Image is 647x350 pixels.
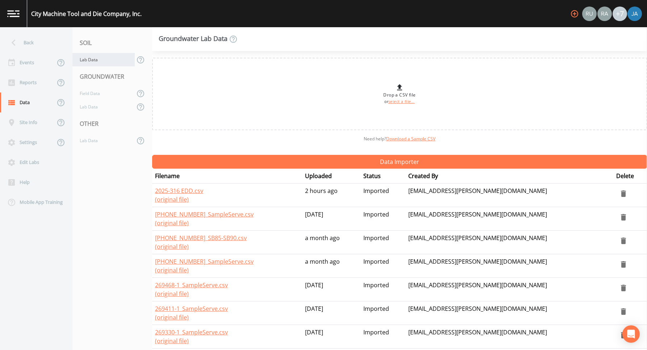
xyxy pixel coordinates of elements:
[386,136,435,142] a: Download a Sample CSV
[155,187,203,195] a: 2025-316 EDD.csv
[302,169,360,184] th: Uploaded
[72,100,135,114] a: Lab Data
[405,325,613,349] td: [EMAIL_ADDRESS][PERSON_NAME][DOMAIN_NAME]
[302,207,360,231] td: [DATE]
[72,114,152,134] div: OTHER
[622,325,640,343] div: Open Intercom Messenger
[72,66,152,87] div: GROUNDWATER
[384,99,415,104] small: or
[360,325,406,349] td: Imported
[616,328,631,342] button: delete
[302,301,360,325] td: [DATE]
[155,243,189,251] a: (original file)
[388,99,415,104] a: select a file...
[159,35,238,44] div: Groundwater Lab Data
[360,254,406,278] td: Imported
[155,234,247,242] a: [PHONE_NUMBER]_SB85-SB90.csv
[155,313,189,321] a: (original file)
[155,258,254,265] a: [PHONE_NUMBER]_SampleServe.csv
[302,325,360,349] td: [DATE]
[72,134,135,147] a: Lab Data
[405,169,613,184] th: Created By
[72,53,135,66] a: Lab Data
[7,10,20,17] img: logo
[360,231,406,254] td: Imported
[582,7,597,21] img: a5c06d64ce99e847b6841ccd0307af82
[360,278,406,301] td: Imported
[72,87,135,100] a: Field Data
[627,7,642,21] img: 747fbe677637578f4da62891070ad3f4
[302,254,360,278] td: a month ago
[613,7,627,21] div: +7
[155,290,189,298] a: (original file)
[364,136,435,142] span: Need help?
[360,169,406,184] th: Status
[383,83,416,105] div: Drop a CSV file
[155,266,189,274] a: (original file)
[72,33,152,53] div: SOIL
[152,169,302,184] th: Filename
[302,231,360,254] td: a month ago
[31,9,142,18] div: City Machine Tool and Die Company, Inc.
[597,7,612,21] img: 7493944169e4cb9b715a099ebe515ac2
[155,219,189,227] a: (original file)
[155,195,189,203] a: (original file)
[155,328,228,336] a: 269330-1_SampleServe.csv
[613,169,647,184] th: Delete
[155,281,228,289] a: 269468-1_SampleServe.csv
[360,301,406,325] td: Imported
[155,210,254,218] a: [PHONE_NUMBER]_SampleServe.csv
[302,278,360,301] td: [DATE]
[360,184,406,207] td: Imported
[616,304,631,319] button: delete
[360,207,406,231] td: Imported
[152,155,647,169] button: Data Importer
[155,337,189,345] a: (original file)
[405,301,613,325] td: [EMAIL_ADDRESS][PERSON_NAME][DOMAIN_NAME]
[302,184,360,207] td: 2 hours ago
[616,210,631,225] button: delete
[405,278,613,301] td: [EMAIL_ADDRESS][PERSON_NAME][DOMAIN_NAME]
[616,257,631,272] button: delete
[405,184,613,207] td: [EMAIL_ADDRESS][PERSON_NAME][DOMAIN_NAME]
[582,7,597,21] div: Russell Schindler
[405,254,613,278] td: [EMAIL_ADDRESS][PERSON_NAME][DOMAIN_NAME]
[405,231,613,254] td: [EMAIL_ADDRESS][PERSON_NAME][DOMAIN_NAME]
[155,305,228,313] a: 269411-1_SampleServe.csv
[616,186,631,201] button: delete
[405,207,613,231] td: [EMAIL_ADDRESS][PERSON_NAME][DOMAIN_NAME]
[616,281,631,295] button: delete
[597,7,612,21] div: Radlie J Storer
[616,234,631,248] button: delete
